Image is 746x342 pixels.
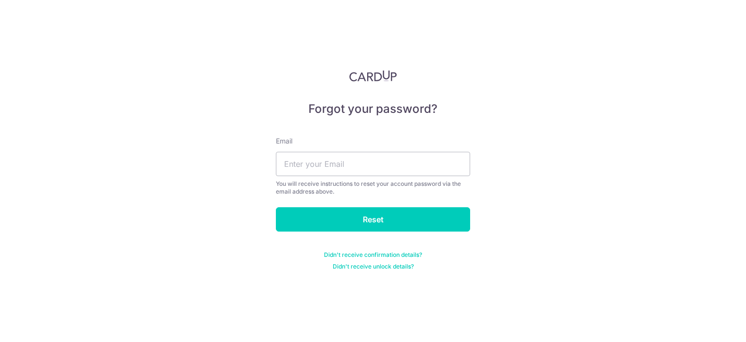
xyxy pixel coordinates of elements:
[276,101,470,117] h5: Forgot your password?
[349,70,397,82] img: CardUp Logo
[276,136,292,146] label: Email
[276,207,470,232] input: Reset
[333,263,414,270] a: Didn't receive unlock details?
[276,152,470,176] input: Enter your Email
[324,251,422,259] a: Didn't receive confirmation details?
[276,180,470,196] div: You will receive instructions to reset your account password via the email address above.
